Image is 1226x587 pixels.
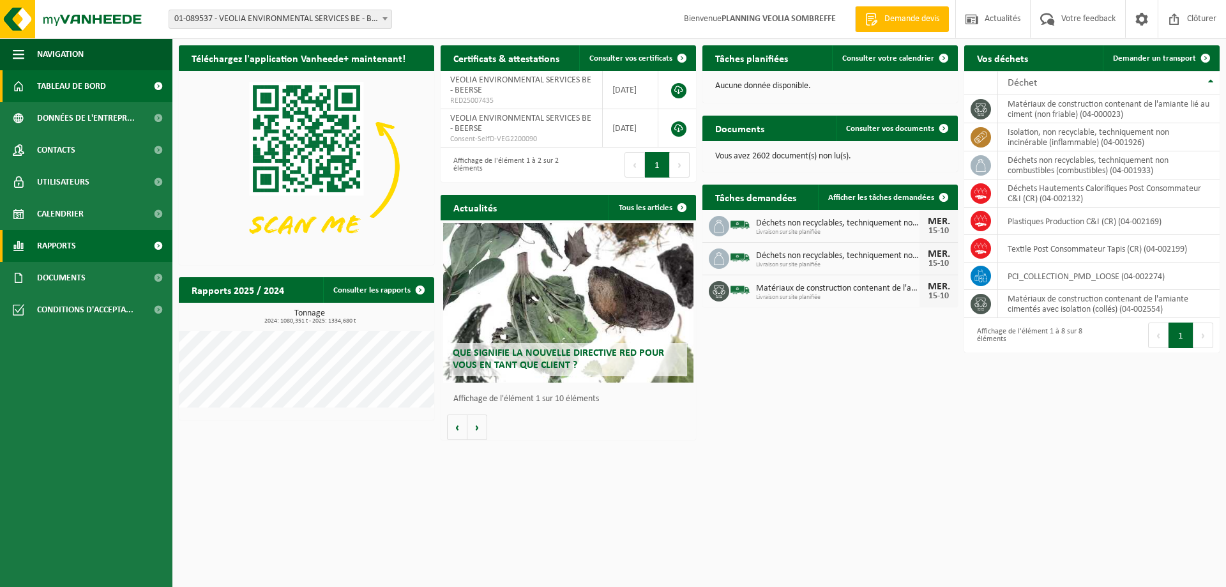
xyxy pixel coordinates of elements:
div: MER. [926,249,951,259]
div: Affichage de l'élément 1 à 2 sur 2 éléments [447,151,562,179]
button: Volgende [467,415,487,440]
button: 1 [645,152,670,178]
h2: Actualités [441,195,510,220]
a: Demande devis [855,6,949,32]
span: Contacts [37,134,75,166]
span: Rapports [37,230,76,262]
span: Afficher les tâches demandées [828,194,934,202]
span: Conditions d'accepta... [37,294,133,326]
span: Données de l'entrepr... [37,102,135,134]
img: Download de VHEPlus App [179,71,434,263]
span: Demande devis [881,13,942,26]
a: Consulter votre calendrier [832,45,957,71]
span: Consulter vos documents [846,125,934,133]
h2: Rapports 2025 / 2024 [179,277,297,302]
p: Affichage de l'élément 1 sur 10 éléments [453,395,690,404]
span: 01-089537 - VEOLIA ENVIRONMENTAL SERVICES BE - BEERSE [169,10,392,29]
span: 01-089537 - VEOLIA ENVIRONMENTAL SERVICES BE - BEERSE [169,10,391,28]
p: Vous avez 2602 document(s) non lu(s). [715,152,945,161]
div: MER. [926,282,951,292]
button: Previous [624,152,645,178]
span: Livraison sur site planifiée [756,229,919,236]
td: [DATE] [603,109,658,148]
span: RED25007435 [450,96,593,106]
strong: PLANNING VEOLIA SOMBREFFE [722,14,836,24]
button: 1 [1169,323,1193,348]
a: Demander un transport [1103,45,1218,71]
span: Déchets non recyclables, techniquement non combustibles (combustibles) [756,251,919,261]
td: matériaux de construction contenant de l'amiante cimentés avec isolation (collés) (04-002554) [998,290,1220,318]
span: Consulter votre calendrier [842,54,934,63]
td: PCI_COLLECTION_PMD_LOOSE (04-002274) [998,263,1220,290]
span: 2024: 1080,351 t - 2025: 1334,680 t [185,318,434,324]
div: 15-10 [926,259,951,268]
div: 15-10 [926,292,951,301]
span: Documents [37,262,86,294]
img: BL-SO-LV [729,279,751,301]
button: Next [1193,323,1213,348]
span: Déchet [1008,78,1037,88]
span: VEOLIA ENVIRONMENTAL SERVICES BE - BEERSE [450,75,591,95]
a: Afficher les tâches demandées [818,185,957,210]
td: matériaux de construction contenant de l'amiante lié au ciment (non friable) (04-000023) [998,95,1220,123]
h2: Documents [702,116,777,141]
td: Plastiques Production C&I (CR) (04-002169) [998,208,1220,235]
img: BL-SO-LV [729,214,751,236]
span: VEOLIA ENVIRONMENTAL SERVICES BE - BEERSE [450,114,591,133]
img: BL-SO-LV [729,247,751,268]
button: Vorige [447,415,467,440]
h2: Vos déchets [964,45,1041,70]
h2: Tâches planifiées [702,45,801,70]
td: Déchets Hautements Calorifiques Post Consommateur C&I (CR) (04-002132) [998,179,1220,208]
td: isolation, non recyclable, techniquement non incinérable (inflammable) (04-001926) [998,123,1220,151]
h2: Tâches demandées [702,185,809,210]
span: Tableau de bord [37,70,106,102]
button: Previous [1148,323,1169,348]
span: Matériaux de construction contenant de l'amiante lié au ciment (non friable) [756,284,919,294]
button: Next [670,152,690,178]
span: Consent-SelfD-VEG2200090 [450,134,593,144]
td: déchets non recyclables, techniquement non combustibles (combustibles) (04-001933) [998,151,1220,179]
h2: Certificats & attestations [441,45,572,70]
h3: Tonnage [185,309,434,324]
span: Que signifie la nouvelle directive RED pour vous en tant que client ? [453,348,664,370]
div: 15-10 [926,227,951,236]
span: Utilisateurs [37,166,89,198]
td: Textile Post Consommateur Tapis (CR) (04-002199) [998,235,1220,263]
h2: Téléchargez l'application Vanheede+ maintenant! [179,45,418,70]
span: Livraison sur site planifiée [756,261,919,269]
span: Consulter vos certificats [589,54,672,63]
a: Consulter les rapports [323,277,433,303]
span: Navigation [37,38,84,70]
span: Demander un transport [1113,54,1196,63]
span: Déchets non recyclables, techniquement non combustibles (combustibles) [756,218,919,229]
a: Consulter vos certificats [579,45,695,71]
a: Que signifie la nouvelle directive RED pour vous en tant que client ? [443,223,693,383]
span: Calendrier [37,198,84,230]
div: MER. [926,217,951,227]
div: Affichage de l'élément 1 à 8 sur 8 éléments [971,321,1086,349]
p: Aucune donnée disponible. [715,82,945,91]
td: [DATE] [603,71,658,109]
span: Livraison sur site planifiée [756,294,919,301]
a: Tous les articles [609,195,695,220]
a: Consulter vos documents [836,116,957,141]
